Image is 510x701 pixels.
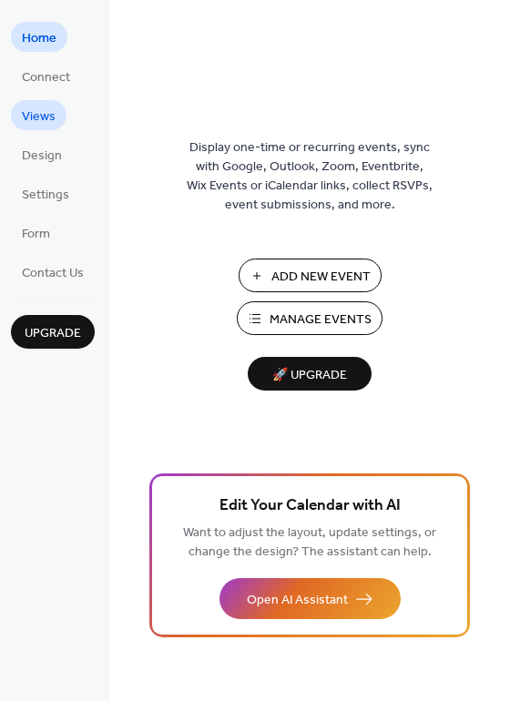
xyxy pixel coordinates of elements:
[11,61,81,91] a: Connect
[11,315,95,349] button: Upgrade
[11,139,73,169] a: Design
[25,324,81,343] span: Upgrade
[219,578,401,619] button: Open AI Assistant
[247,591,348,610] span: Open AI Assistant
[22,29,56,48] span: Home
[22,107,56,127] span: Views
[22,186,69,205] span: Settings
[22,264,84,283] span: Contact Us
[248,357,372,391] button: 🚀 Upgrade
[219,493,401,519] span: Edit Your Calendar with AI
[259,363,361,388] span: 🚀 Upgrade
[22,225,50,244] span: Form
[11,218,61,248] a: Form
[187,138,433,215] span: Display one-time or recurring events, sync with Google, Outlook, Zoom, Eventbrite, Wix Events or ...
[22,147,62,166] span: Design
[237,301,382,335] button: Manage Events
[11,257,95,287] a: Contact Us
[239,259,382,292] button: Add New Event
[270,310,372,330] span: Manage Events
[11,22,67,52] a: Home
[22,68,70,87] span: Connect
[271,268,371,287] span: Add New Event
[11,178,80,208] a: Settings
[183,521,436,564] span: Want to adjust the layout, update settings, or change the design? The assistant can help.
[11,100,66,130] a: Views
